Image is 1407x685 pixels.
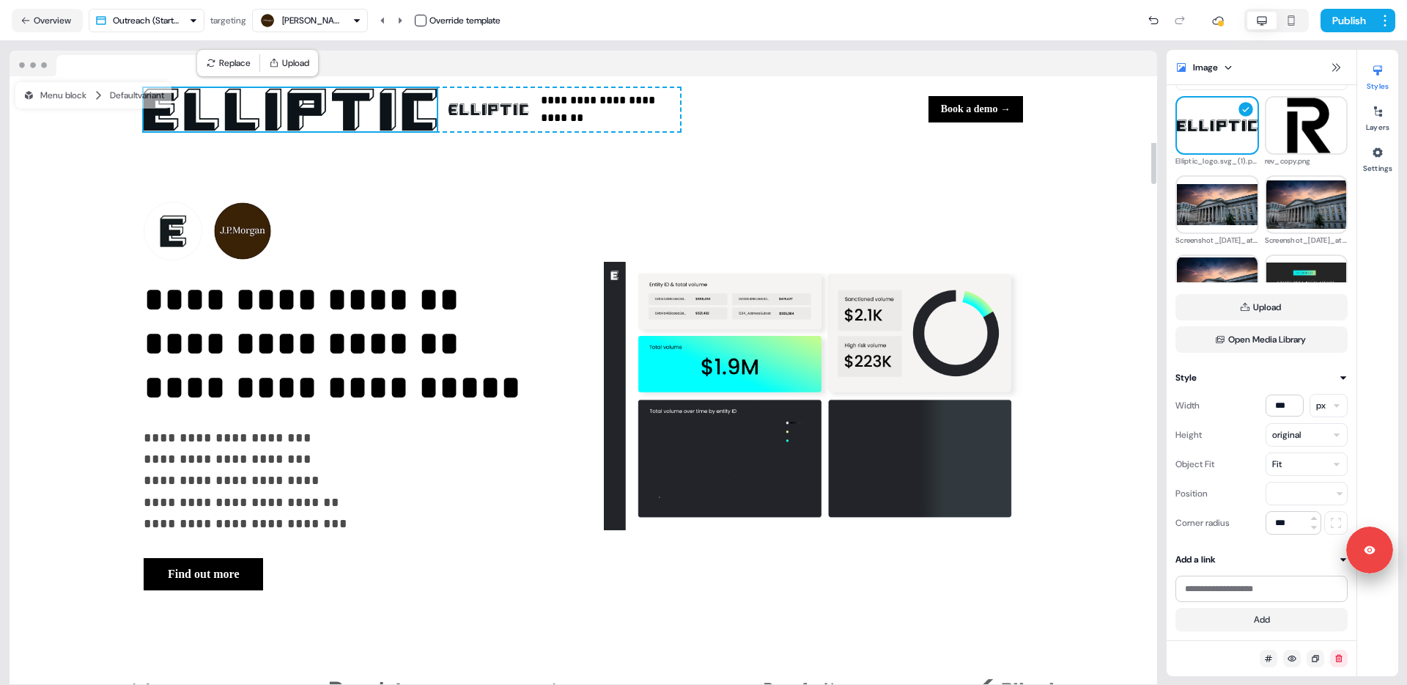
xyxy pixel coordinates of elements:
div: Position [1175,482,1208,505]
button: Style [1175,370,1348,385]
div: Override template [429,13,501,28]
div: [PERSON_NAME] & Co. [282,13,341,28]
button: [PERSON_NAME] & Co. [252,9,368,32]
img: Screenshot_2025-09-10_at_09.24.42.png [1177,184,1258,226]
button: Find out more [144,558,263,590]
div: Width [1175,394,1200,417]
div: Screenshot_[DATE]_at_[DATE].png [1175,234,1259,247]
div: Fit [1272,457,1282,472]
img: rev_copy.png [1266,85,1347,166]
div: Corner radius [1175,511,1230,535]
button: Open Media Library [1175,326,1348,353]
div: Height [1175,423,1202,447]
button: Layers [1357,100,1398,132]
button: Fit [1266,453,1348,476]
button: Add a link [1175,552,1348,567]
div: Image [1193,60,1218,75]
button: Overview [12,9,83,32]
div: Book a demo → [692,96,1023,122]
button: Upload [1175,294,1348,320]
div: Object Fit [1175,453,1214,476]
div: original [1272,428,1301,442]
div: targeting [210,13,246,28]
img: Screenshot_2025-09-10_at_09.22.02.png [1266,180,1347,229]
button: Publish [1321,9,1375,32]
img: Image [144,88,437,131]
div: Menu block [23,88,86,103]
div: Outreach (Starter) [113,13,183,28]
div: Find out more [144,558,563,590]
div: Add a link [1175,552,1216,567]
img: Browser topbar [10,51,234,77]
button: Book a demo → [928,96,1023,122]
div: Screenshot_[DATE]_at_[DATE].png [1265,234,1348,247]
div: Style [1175,370,1197,385]
div: Elliptic_logo.svg_(1).png [1175,155,1259,168]
button: Replace [200,53,256,73]
div: px [1316,398,1326,413]
button: Add [1175,608,1348,631]
button: Upload [263,53,315,73]
img: LP_Blog_Reg_Affairs_September.png [1266,263,1347,304]
button: Settings [1357,141,1398,173]
button: Styles [1357,59,1398,91]
div: rev_copy.png [1265,155,1348,168]
div: Default variant [110,88,164,103]
img: Image [604,202,1023,590]
img: shutterstock_1638562957.jpg [1177,257,1258,311]
img: Elliptic_logo.svg_(1).png [1177,120,1258,131]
